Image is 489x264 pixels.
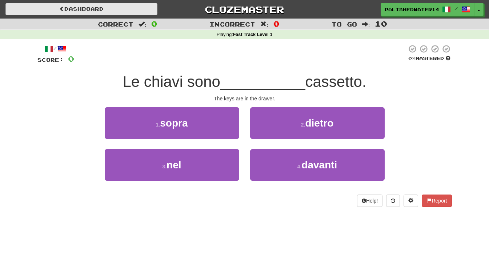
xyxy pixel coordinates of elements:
[332,20,357,28] span: To go
[37,44,74,53] div: /
[151,19,157,28] span: 0
[37,95,452,102] div: The keys are in the drawer.
[233,32,273,37] strong: Fast Track Level 1
[105,149,239,181] button: 3.nel
[168,3,320,16] a: Clozemaster
[260,21,268,27] span: :
[362,21,370,27] span: :
[381,3,474,16] a: PolishedWater1480 /
[98,20,133,28] span: Correct
[139,21,147,27] span: :
[297,164,302,169] small: 4 .
[68,54,74,63] span: 0
[220,73,305,90] span: __________
[422,195,452,207] button: Report
[386,195,400,207] button: Round history (alt+y)
[160,117,188,129] span: sopra
[305,117,333,129] span: dietro
[209,20,255,28] span: Incorrect
[273,19,280,28] span: 0
[156,122,160,128] small: 1 .
[375,19,387,28] span: 10
[408,55,416,61] span: 0 %
[167,159,181,171] span: nel
[454,6,458,11] span: /
[250,149,385,181] button: 4.davanti
[357,195,383,207] button: Help!
[385,6,438,13] span: PolishedWater1480
[105,107,239,139] button: 1.sopra
[123,73,220,90] span: Le chiavi sono
[301,159,337,171] span: davanti
[305,73,366,90] span: cassetto.
[37,57,64,63] span: Score:
[5,3,157,15] a: Dashboard
[301,122,305,128] small: 2 .
[250,107,385,139] button: 2.dietro
[162,164,167,169] small: 3 .
[407,55,452,62] div: Mastered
